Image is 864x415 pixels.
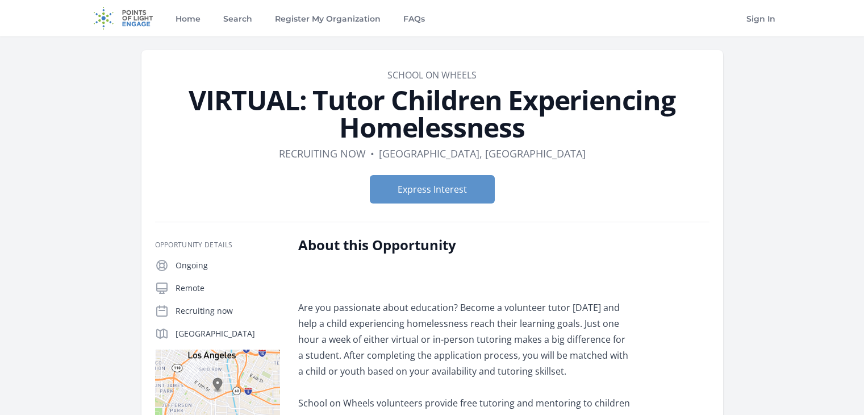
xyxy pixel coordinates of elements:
[176,305,280,317] p: Recruiting now
[298,236,631,254] h2: About this Opportunity
[155,240,280,250] h3: Opportunity Details
[155,86,709,141] h1: VIRTUAL: Tutor Children Experiencing Homelessness
[176,283,280,294] p: Remote
[176,260,280,271] p: Ongoing
[387,69,477,81] a: School on Wheels
[370,175,495,204] button: Express Interest
[370,146,374,161] div: •
[279,146,366,161] dd: Recruiting now
[176,328,280,339] p: [GEOGRAPHIC_DATA]
[379,146,586,161] dd: [GEOGRAPHIC_DATA], [GEOGRAPHIC_DATA]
